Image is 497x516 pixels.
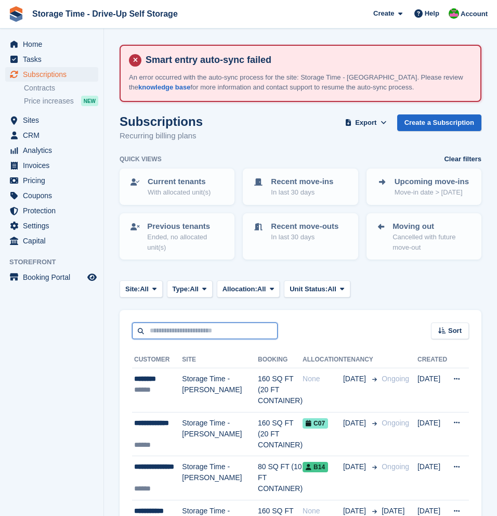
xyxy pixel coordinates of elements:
[343,373,368,384] span: [DATE]
[5,188,98,203] a: menu
[444,154,481,164] a: Clear filters
[182,352,258,368] th: Site
[129,72,472,93] p: An error occurred with the auto-sync process for the site: Storage Time - [GEOGRAPHIC_DATA]. Plea...
[8,6,24,22] img: stora-icon-8386f47178a22dfd0bd8f6a31ec36ba5ce8667c1dd55bd0f319d3a0aa187defe.svg
[23,218,85,233] span: Settings
[303,373,343,384] div: None
[5,218,98,233] a: menu
[461,9,488,19] span: Account
[190,284,199,294] span: All
[343,114,389,132] button: Export
[141,54,472,66] h4: Smart entry auto-sync failed
[23,270,85,285] span: Booking Portal
[120,280,163,298] button: Site: All
[271,187,333,198] p: In last 30 days
[24,95,98,107] a: Price increases NEW
[138,83,190,91] a: knowledge base
[23,158,85,173] span: Invoices
[258,368,303,412] td: 160 SQ FT (20 FT CONTAINER)
[284,280,350,298] button: Unit Status: All
[368,170,480,204] a: Upcoming move-ins Move-in date > [DATE]
[24,83,98,93] a: Contracts
[448,326,462,336] span: Sort
[5,143,98,158] a: menu
[121,214,233,259] a: Previous tenants Ended, no allocated unit(s)
[373,8,394,19] span: Create
[23,203,85,218] span: Protection
[23,173,85,188] span: Pricing
[417,456,447,500] td: [DATE]
[120,114,203,128] h1: Subscriptions
[23,52,85,67] span: Tasks
[81,96,98,106] div: NEW
[140,284,149,294] span: All
[417,352,447,368] th: Created
[258,412,303,456] td: 160 SQ FT (20 FT CONTAINER)
[343,418,368,429] span: [DATE]
[148,176,211,188] p: Current tenants
[303,462,328,472] span: B14
[355,118,376,128] span: Export
[5,234,98,248] a: menu
[303,352,343,368] th: Allocation
[257,284,266,294] span: All
[182,368,258,412] td: Storage Time - [PERSON_NAME]
[244,170,357,204] a: Recent move-ins In last 30 days
[303,418,328,429] span: C07
[182,456,258,500] td: Storage Time - [PERSON_NAME]
[148,187,211,198] p: With allocated unit(s)
[147,221,225,233] p: Previous tenants
[5,67,98,82] a: menu
[132,352,182,368] th: Customer
[397,114,481,132] a: Create a Subscription
[5,158,98,173] a: menu
[23,113,85,127] span: Sites
[271,232,338,242] p: In last 30 days
[393,221,472,233] p: Moving out
[120,130,203,142] p: Recurring billing plans
[393,232,472,252] p: Cancelled with future move-out
[417,368,447,412] td: [DATE]
[147,232,225,252] p: Ended, no allocated unit(s)
[271,176,333,188] p: Recent move-ins
[223,284,257,294] span: Allocation:
[244,214,357,249] a: Recent move-outs In last 30 days
[382,462,409,471] span: Ongoing
[9,257,103,267] span: Storefront
[23,128,85,143] span: CRM
[382,375,409,383] span: Ongoing
[449,8,459,19] img: Saeed
[425,8,439,19] span: Help
[217,280,280,298] button: Allocation: All
[395,176,469,188] p: Upcoming move-ins
[328,284,336,294] span: All
[125,284,140,294] span: Site:
[28,5,182,22] a: Storage Time - Drive-Up Self Storage
[23,67,85,82] span: Subscriptions
[120,154,162,164] h6: Quick views
[271,221,338,233] p: Recent move-outs
[5,37,98,51] a: menu
[382,419,409,427] span: Ongoing
[343,352,377,368] th: Tenancy
[173,284,190,294] span: Type:
[23,188,85,203] span: Coupons
[121,170,233,204] a: Current tenants With allocated unit(s)
[343,461,368,472] span: [DATE]
[258,456,303,500] td: 80 SQ FT (10 FT CONTAINER)
[368,214,480,259] a: Moving out Cancelled with future move-out
[86,271,98,283] a: Preview store
[258,352,303,368] th: Booking
[382,507,404,515] span: [DATE]
[290,284,328,294] span: Unit Status:
[417,412,447,456] td: [DATE]
[167,280,213,298] button: Type: All
[24,96,74,106] span: Price increases
[23,37,85,51] span: Home
[5,52,98,67] a: menu
[5,113,98,127] a: menu
[23,234,85,248] span: Capital
[5,203,98,218] a: menu
[5,128,98,143] a: menu
[182,412,258,456] td: Storage Time - [PERSON_NAME]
